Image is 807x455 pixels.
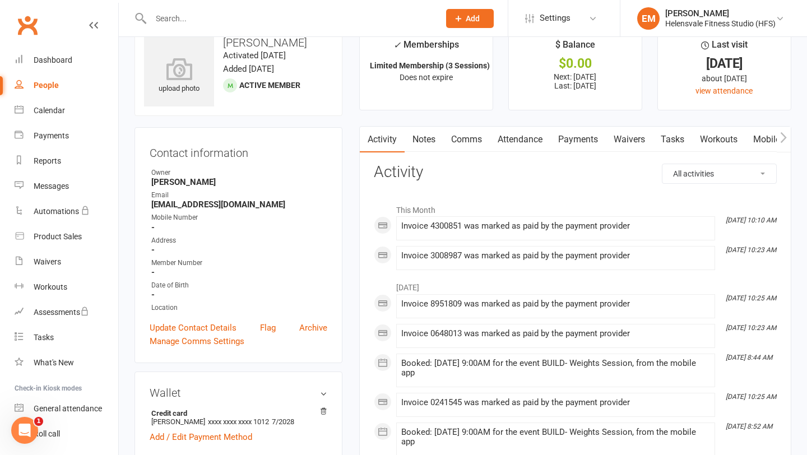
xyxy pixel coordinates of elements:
[726,354,772,361] i: [DATE] 8:44 AM
[15,148,118,174] a: Reports
[695,86,753,95] a: view attendance
[401,251,710,261] div: Invoice 3008987 was marked as paid by the payment provider
[519,72,632,90] p: Next: [DATE] Last: [DATE]
[299,321,327,335] a: Archive
[466,14,480,23] span: Add
[144,36,333,49] h3: [PERSON_NAME]
[144,58,214,95] div: upload photo
[223,64,274,74] time: Added [DATE]
[260,321,276,335] a: Flag
[34,333,54,342] div: Tasks
[401,221,710,231] div: Invoice 4300851 was marked as paid by the payment provider
[34,404,102,413] div: General attendance
[15,199,118,224] a: Automations
[13,11,41,39] a: Clubworx
[400,73,453,82] span: Does not expire
[151,199,327,210] strong: [EMAIL_ADDRESS][DOMAIN_NAME]
[668,72,781,85] div: about [DATE]
[393,40,401,50] i: ✓
[701,38,748,58] div: Last visit
[374,198,777,216] li: This Month
[726,294,776,302] i: [DATE] 10:25 AM
[147,11,432,26] input: Search...
[15,174,118,199] a: Messages
[34,182,69,191] div: Messages
[150,387,327,399] h3: Wallet
[208,417,269,426] span: xxxx xxxx xxxx 1012
[151,245,327,255] strong: -
[15,48,118,73] a: Dashboard
[151,280,327,291] div: Date of Birth
[34,156,61,165] div: Reports
[34,429,60,438] div: Roll call
[150,407,327,428] li: [PERSON_NAME]
[443,127,490,152] a: Comms
[151,267,327,277] strong: -
[34,232,82,241] div: Product Sales
[370,61,490,70] strong: Limited Membership (3 Sessions)
[726,246,776,254] i: [DATE] 10:23 AM
[692,127,745,152] a: Workouts
[239,81,300,90] span: Active member
[34,55,72,64] div: Dashboard
[540,6,571,31] span: Settings
[653,127,692,152] a: Tasks
[726,422,772,430] i: [DATE] 8:52 AM
[15,421,118,447] a: Roll call
[665,8,776,18] div: [PERSON_NAME]
[360,127,405,152] a: Activity
[34,358,74,367] div: What's New
[446,9,494,28] button: Add
[34,207,79,216] div: Automations
[15,350,118,375] a: What's New
[151,290,327,300] strong: -
[151,303,327,313] div: Location
[405,127,443,152] a: Notes
[374,276,777,294] li: [DATE]
[151,409,322,417] strong: Credit card
[34,257,61,266] div: Waivers
[745,127,806,152] a: Mobile App
[726,216,776,224] i: [DATE] 10:10 AM
[151,235,327,246] div: Address
[15,249,118,275] a: Waivers
[665,18,776,29] div: Helensvale Fitness Studio (HFS)
[15,396,118,421] a: General attendance kiosk mode
[34,282,67,291] div: Workouts
[34,81,59,90] div: People
[668,58,781,69] div: [DATE]
[726,393,776,401] i: [DATE] 10:25 AM
[15,300,118,325] a: Assessments
[637,7,660,30] div: EM
[401,398,710,407] div: Invoice 0241545 was marked as paid by the payment provider
[151,177,327,187] strong: [PERSON_NAME]
[15,98,118,123] a: Calendar
[15,224,118,249] a: Product Sales
[606,127,653,152] a: Waivers
[150,430,252,444] a: Add / Edit Payment Method
[555,38,595,58] div: $ Balance
[519,58,632,69] div: $0.00
[150,321,236,335] a: Update Contact Details
[151,168,327,178] div: Owner
[15,123,118,148] a: Payments
[223,50,286,61] time: Activated [DATE]
[272,417,294,426] span: 7/2028
[151,222,327,233] strong: -
[150,335,244,348] a: Manage Comms Settings
[393,38,459,58] div: Memberships
[490,127,550,152] a: Attendance
[15,73,118,98] a: People
[401,329,710,338] div: Invoice 0648013 was marked as paid by the payment provider
[401,359,710,378] div: Booked: [DATE] 9:00AM for the event BUILD- Weights Session, from the mobile app
[34,417,43,426] span: 1
[151,212,327,223] div: Mobile Number
[151,258,327,268] div: Member Number
[151,190,327,201] div: Email
[374,164,777,181] h3: Activity
[401,428,710,447] div: Booked: [DATE] 9:00AM for the event BUILD- Weights Session, from the mobile app
[34,131,69,140] div: Payments
[34,308,89,317] div: Assessments
[15,325,118,350] a: Tasks
[726,324,776,332] i: [DATE] 10:23 AM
